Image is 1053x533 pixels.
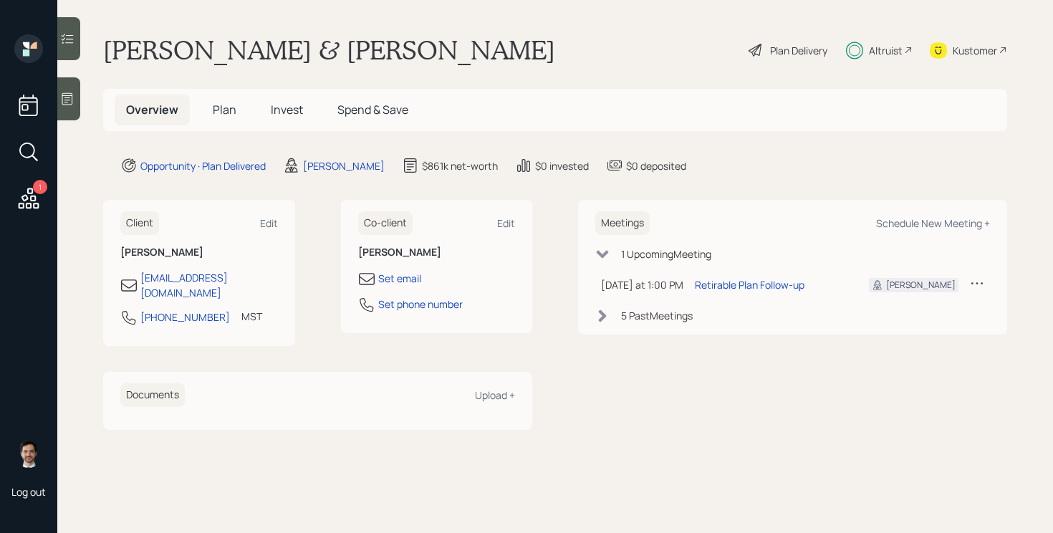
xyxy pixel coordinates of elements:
[595,211,650,235] h6: Meetings
[358,246,516,259] h6: [PERSON_NAME]
[378,297,463,312] div: Set phone number
[626,158,686,173] div: $0 deposited
[14,439,43,468] img: jonah-coleman-headshot.png
[422,158,498,173] div: $861k net-worth
[140,309,230,325] div: [PHONE_NUMBER]
[271,102,303,117] span: Invest
[140,158,266,173] div: Opportunity · Plan Delivered
[213,102,236,117] span: Plan
[601,277,683,292] div: [DATE] at 1:00 PM
[241,309,262,324] div: MST
[140,270,278,300] div: [EMAIL_ADDRESS][DOMAIN_NAME]
[337,102,408,117] span: Spend & Save
[33,180,47,194] div: 1
[103,34,555,66] h1: [PERSON_NAME] & [PERSON_NAME]
[378,271,421,286] div: Set email
[876,216,990,230] div: Schedule New Meeting +
[120,383,185,407] h6: Documents
[260,216,278,230] div: Edit
[869,43,903,58] div: Altruist
[120,211,159,235] h6: Client
[886,279,956,292] div: [PERSON_NAME]
[358,211,413,235] h6: Co-client
[621,308,693,323] div: 5 Past Meeting s
[497,216,515,230] div: Edit
[11,485,46,499] div: Log out
[621,246,711,261] div: 1 Upcoming Meeting
[695,277,804,292] div: Retirable Plan Follow-up
[126,102,178,117] span: Overview
[303,158,385,173] div: [PERSON_NAME]
[120,246,278,259] h6: [PERSON_NAME]
[953,43,997,58] div: Kustomer
[770,43,827,58] div: Plan Delivery
[475,388,515,402] div: Upload +
[535,158,589,173] div: $0 invested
